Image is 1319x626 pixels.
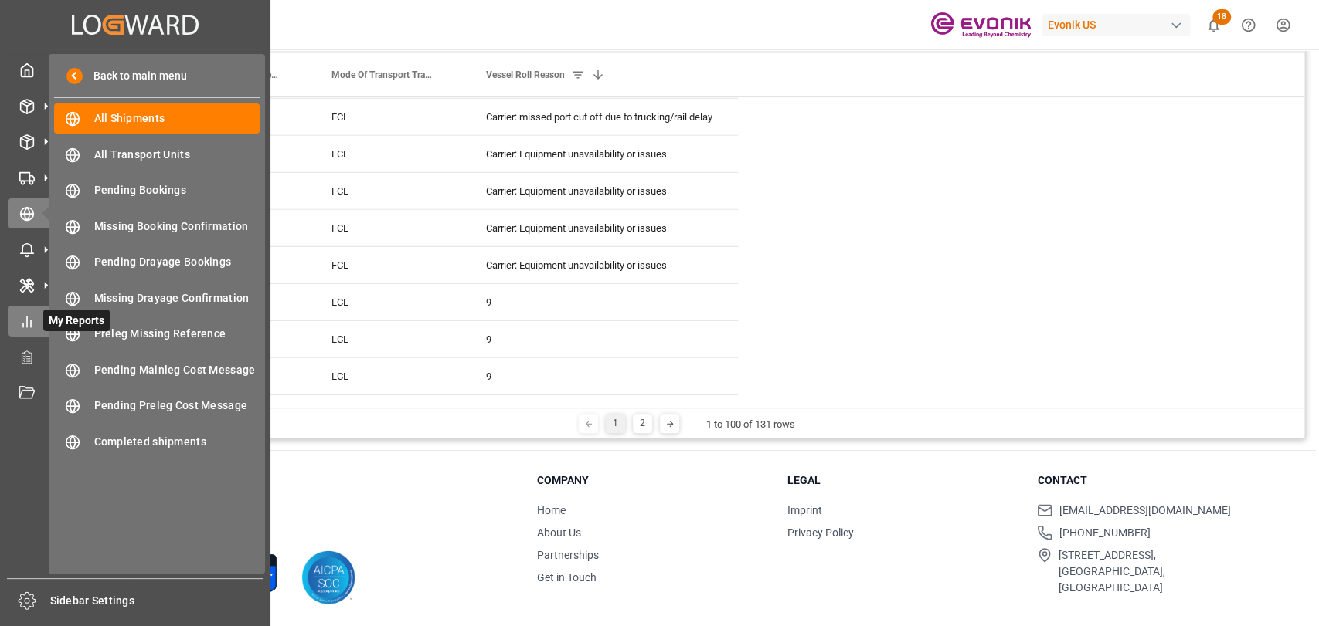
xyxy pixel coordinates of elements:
[158,210,738,247] div: Press SPACE to select this row.
[537,571,597,584] a: Get in Touch
[1042,10,1196,39] button: Evonik US
[537,549,599,561] a: Partnerships
[467,247,738,283] div: Carrier: Equipment unavailability or issues
[467,395,738,431] div: 5
[54,391,260,421] a: Pending Preleg Cost Message
[1059,502,1230,519] span: [EMAIL_ADDRESS][DOMAIN_NAME]
[94,218,260,235] span: Missing Booking Confirmation
[158,247,738,284] div: Press SPACE to select this row.
[8,55,262,85] a: My Cockpit
[1059,525,1150,541] span: [PHONE_NUMBER]
[313,358,467,394] div: LCL
[102,509,498,523] p: © 2025 Logward. All rights reserved.
[8,377,262,408] a: Document Management
[83,68,187,84] span: Back to main menu
[537,526,581,539] a: About Us
[537,472,768,489] h3: Company
[54,283,260,313] a: Missing Drayage Confirmation
[787,526,854,539] a: Privacy Policy
[158,358,738,395] div: Press SPACE to select this row.
[43,310,110,331] span: My Reports
[706,417,795,432] div: 1 to 100 of 131 rows
[54,319,260,349] a: Preleg Missing Reference
[1037,472,1268,489] h3: Contact
[486,69,565,80] span: Vessel Roll Reason
[331,69,435,80] span: Mode Of Transport Translation
[54,175,260,205] a: Pending Bookings
[94,398,260,414] span: Pending Preleg Cost Message
[301,550,355,604] img: AICPA SOC
[1231,8,1266,42] button: Help Center
[787,504,822,516] a: Imprint
[313,173,467,209] div: FCL
[633,414,652,433] div: 2
[94,362,260,378] span: Pending Mainleg Cost Message
[467,173,738,209] div: Carrier: Equipment unavailability or issues
[54,426,260,456] a: Completed shipments
[787,472,1018,489] h3: Legal
[313,284,467,320] div: LCL
[313,99,467,135] div: FCL
[467,136,738,172] div: Carrier: Equipment unavailability or issues
[606,414,625,433] div: 1
[54,103,260,134] a: All Shipments
[54,354,260,384] a: Pending Mainleg Cost Message
[467,210,738,246] div: Carrier: Equipment unavailability or issues
[1059,547,1268,596] span: [STREET_ADDRESS], [GEOGRAPHIC_DATA], [GEOGRAPHIC_DATA]
[313,210,467,246] div: FCL
[313,321,467,357] div: LCL
[94,147,260,163] span: All Transport Units
[158,99,738,136] div: Press SPACE to select this row.
[94,326,260,342] span: Preleg Missing Reference
[467,284,738,320] div: 9
[50,593,264,609] span: Sidebar Settings
[930,12,1031,39] img: Evonik-brand-mark-Deep-Purple-RGB.jpeg_1700498283.jpeg
[313,247,467,283] div: FCL
[467,358,738,394] div: 9
[537,504,566,516] a: Home
[313,136,467,172] div: FCL
[158,284,738,321] div: Press SPACE to select this row.
[158,395,738,432] div: Press SPACE to select this row.
[94,110,260,127] span: All Shipments
[1042,14,1190,36] div: Evonik US
[8,342,262,372] a: Transport Planner
[158,321,738,358] div: Press SPACE to select this row.
[1196,8,1231,42] button: show 18 new notifications
[94,254,260,270] span: Pending Drayage Bookings
[54,139,260,169] a: All Transport Units
[158,136,738,173] div: Press SPACE to select this row.
[102,523,498,536] p: Version [DATE]
[313,395,467,431] div: LCL
[158,173,738,210] div: Press SPACE to select this row.
[94,434,260,450] span: Completed shipments
[54,247,260,277] a: Pending Drayage Bookings
[467,99,738,135] div: Carrier: missed port cut off due to trucking/rail delay
[1212,9,1231,25] span: 18
[467,321,738,357] div: 9
[94,290,260,306] span: Missing Drayage Confirmation
[94,182,260,198] span: Pending Bookings
[8,306,262,336] a: My ReportsMy Reports
[54,211,260,241] a: Missing Booking Confirmation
